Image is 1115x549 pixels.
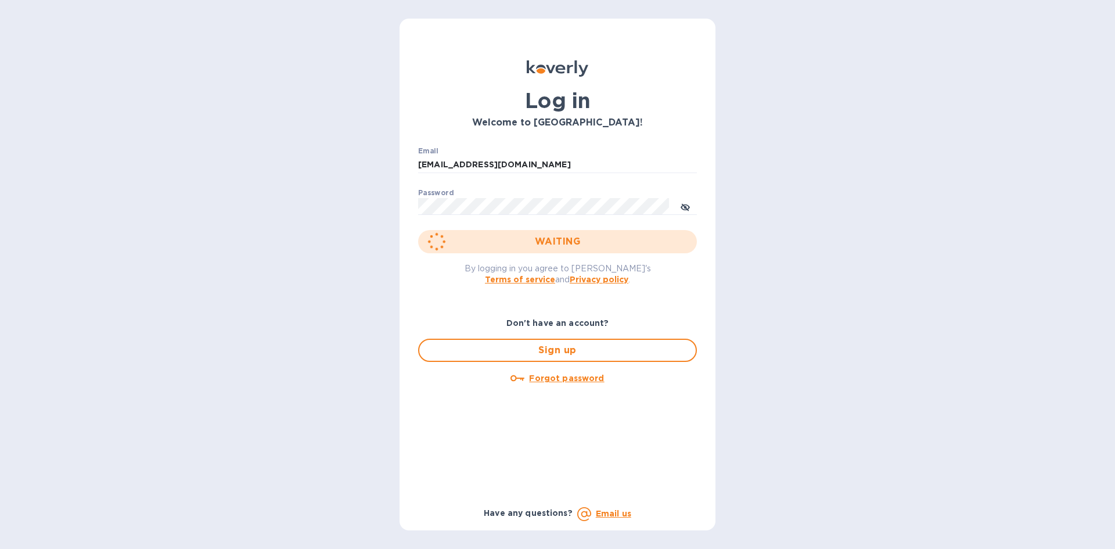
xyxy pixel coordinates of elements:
u: Forgot password [529,374,604,383]
span: Sign up [429,343,686,357]
label: Email [418,148,438,155]
h1: Log in [418,88,697,113]
label: Password [418,189,454,196]
a: Privacy policy [570,275,628,284]
button: toggle password visibility [674,195,697,218]
button: Sign up [418,339,697,362]
b: Don't have an account? [506,318,609,328]
a: Email us [596,509,631,518]
h3: Welcome to [GEOGRAPHIC_DATA]! [418,117,697,128]
a: Terms of service [485,275,555,284]
img: Koverly [527,60,588,77]
b: Have any questions? [484,508,573,518]
span: By logging in you agree to [PERSON_NAME]'s and . [465,264,651,284]
input: Enter email address [418,156,697,174]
